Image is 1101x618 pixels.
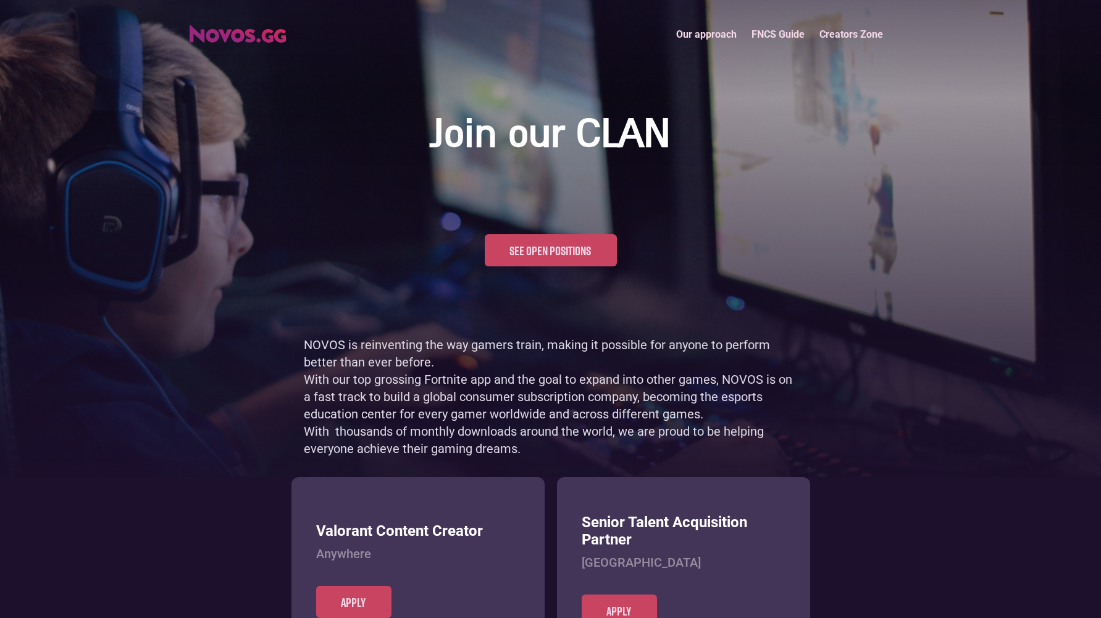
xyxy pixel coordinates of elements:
h3: Senior Talent Acquisition Partner [582,514,785,549]
a: Valorant Content CreatorAnywhere [316,522,520,586]
a: Apply [316,586,391,618]
h1: Join our CLAN [431,111,671,160]
a: See open positions [485,234,617,266]
a: FNCS Guide [744,21,812,48]
a: Senior Talent Acquisition Partner[GEOGRAPHIC_DATA] [582,514,785,595]
a: Creators Zone [812,21,890,48]
h3: Valorant Content Creator [316,522,520,540]
a: Our approach [669,21,744,48]
h4: [GEOGRAPHIC_DATA] [582,555,785,570]
h4: Anywhere [316,546,520,561]
p: NOVOS is reinventing the way gamers train, making it possible for anyone to perform better than e... [304,336,798,457]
